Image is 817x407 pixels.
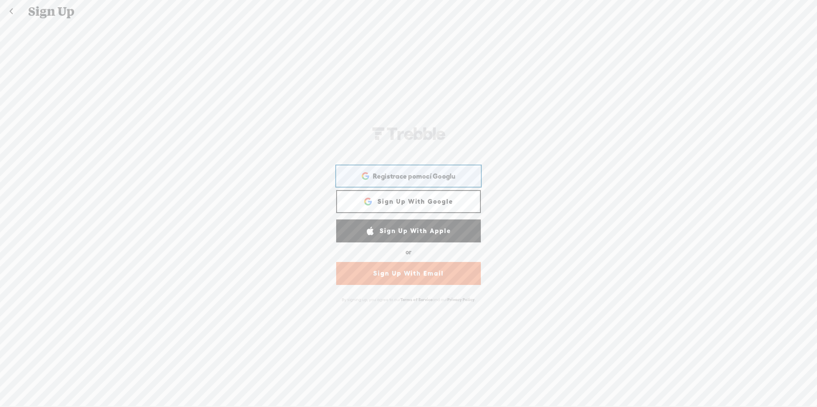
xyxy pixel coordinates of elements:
div: By signing up, you agree to our and our . [334,293,483,307]
span: Registrace pomocí Googlu [373,172,456,181]
div: or [406,245,411,259]
a: Sign Up With Email [336,262,481,285]
a: Terms of Service [400,297,432,302]
div: Sign Up [22,0,796,23]
a: Sign Up With Google [336,190,481,213]
div: Registrace pomocí Googlu [336,165,481,187]
a: Sign Up With Apple [336,219,481,242]
a: Privacy Policy [447,297,474,302]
